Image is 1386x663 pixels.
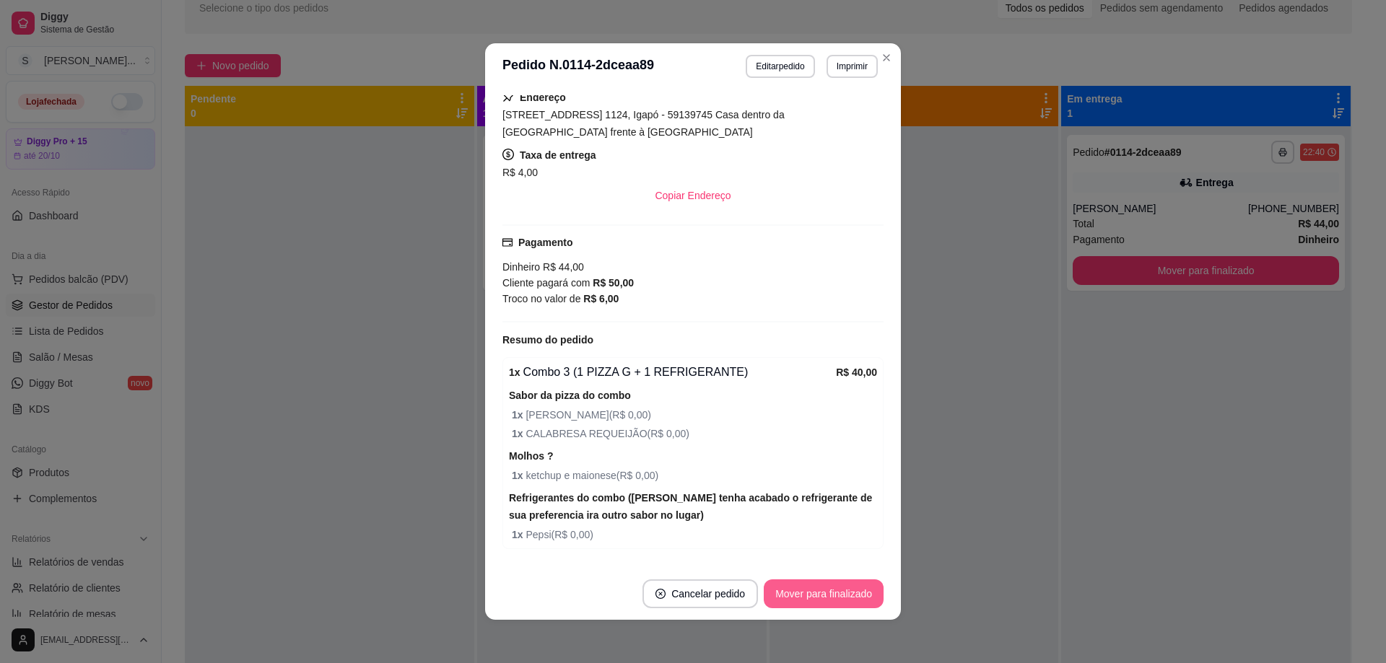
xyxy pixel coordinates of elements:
button: close-circleCancelar pedido [642,579,758,608]
span: R$ 4,00 [502,167,538,178]
button: Copiar Endereço [643,181,742,210]
span: [PERSON_NAME] ( R$ 0,00 ) [512,407,877,423]
span: R$ 44,00 [540,261,584,273]
strong: 1 x [512,428,526,439]
span: pushpin [502,91,514,102]
span: dollar [502,149,514,160]
span: [STREET_ADDRESS] 1124, Igapó - 59139745 Casa dentro da [GEOGRAPHIC_DATA] frente à [GEOGRAPHIC_DATA] [502,109,785,138]
strong: 1 x [509,366,520,378]
strong: Endereço [520,92,566,103]
strong: Refrigerantes do combo ([PERSON_NAME] tenha acabado o refrigerante de sua preferencia ira outro s... [509,492,872,521]
strong: 1 x [512,409,526,421]
span: credit-card [502,237,513,247]
span: Troco no valor de [502,293,583,304]
span: Cliente pagará com [502,277,593,289]
strong: Molhos ? [509,450,553,462]
button: Close [875,46,898,69]
strong: Resumo do pedido [502,334,593,346]
strong: 1 x [512,470,526,481]
span: ketchup e maionese ( R$ 0,00 ) [512,467,877,483]
strong: 1 x [512,529,526,540]
strong: Pagamento [518,237,572,248]
strong: Sabor da pizza do combo [509,390,631,401]
span: Pepsi ( R$ 0,00 ) [512,527,877,543]
strong: R$ 6,00 [583,293,619,304]
span: close-circle [655,589,666,599]
button: Imprimir [827,55,878,78]
h3: Pedido N. 0114-2dceaa89 [502,55,654,78]
strong: Taxa de entrega [520,149,596,161]
strong: R$ 50,00 [593,277,634,289]
span: Dinheiro [502,261,540,273]
strong: R$ 40,00 [836,366,877,378]
button: Editarpedido [746,55,814,78]
span: CALABRESA REQUEIJÃO ( R$ 0,00 ) [512,426,877,442]
button: Mover para finalizado [764,579,884,608]
div: Combo 3 (1 PIZZA G + 1 REFRIGERANTE) [509,364,836,381]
